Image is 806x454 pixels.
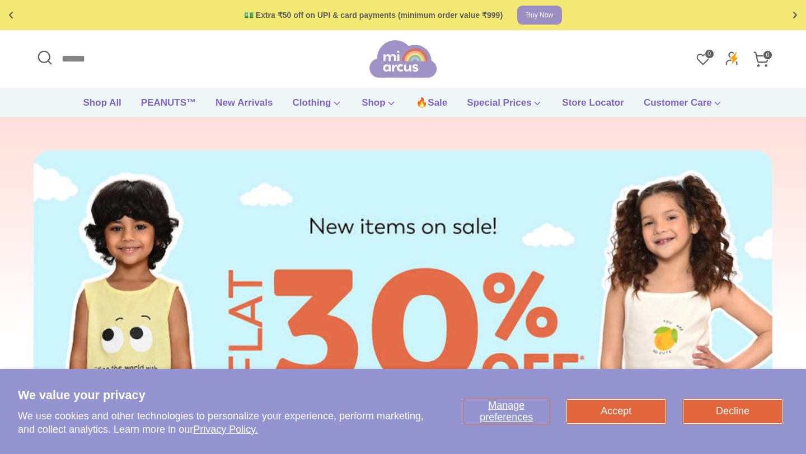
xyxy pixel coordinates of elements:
[75,96,130,117] a: Shop All
[554,96,632,117] a: Store Locator
[635,96,732,117] a: Customer Care
[353,96,405,117] a: Shop
[284,96,351,117] a: Clothing
[683,399,782,424] button: Decline
[763,50,772,60] span: 0
[705,49,714,59] span: 0
[369,39,437,79] img: miarcus-logo
[566,399,666,424] button: Accept
[244,11,503,20] div: 💵 Extra ₹50 off on UPI & card payments (minimum order value ₹999)
[750,48,772,70] a: 0
[18,410,425,436] p: We use cookies and other technologies to personalize your experience, perform marketing, and coll...
[34,46,56,69] button: Open Search
[207,96,281,117] a: New Arrivals
[463,399,550,424] button: Manage preferences
[458,96,551,117] a: Special Prices
[133,96,204,117] a: PEANUTS™
[193,424,258,435] a: Privacy Policy.
[18,387,425,404] h2: We value your privacy
[480,400,533,423] span: Manage preferences
[407,96,456,117] a: 🔥Sale
[517,6,562,25] a: Buy Now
